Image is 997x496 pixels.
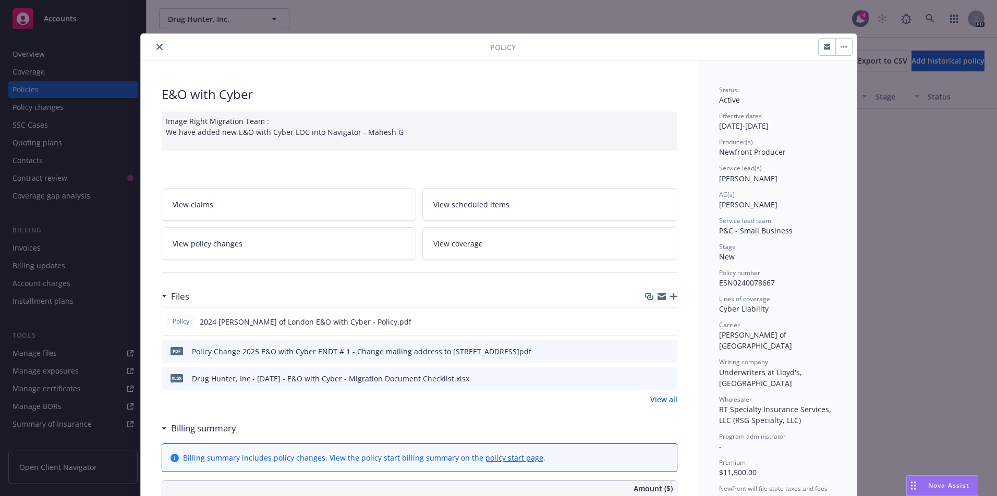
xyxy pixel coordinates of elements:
div: Billing summary includes policy changes. View the policy start billing summary on the . [183,452,545,463]
span: xlsx [171,374,183,382]
div: Files [162,290,189,303]
span: Effective dates [719,111,762,120]
span: Amount ($) [634,483,673,494]
a: View scheduled items [422,188,677,221]
div: Drag to move [907,476,920,495]
span: Carrier [719,320,740,329]
button: preview file [664,346,673,357]
span: - [719,441,722,451]
span: Newfront will file state taxes and fees [719,484,828,493]
div: Image Right Migration Team : We have added new E&O with Cyber LOC into Navigator - Mahesh G [162,111,677,151]
span: Newfront Producer [719,147,786,157]
span: Stage [719,242,736,251]
a: View claims [162,188,417,221]
a: View all [650,394,677,405]
span: Writing company [719,357,768,366]
button: preview file [664,373,673,384]
span: Status [719,85,737,94]
button: close [153,41,166,53]
button: preview file [663,316,673,327]
span: [PERSON_NAME] [719,200,777,209]
div: Drug Hunter, Inc - [DATE] - E&O with Cyber - Migration Document Checklist.xlsx [192,373,469,384]
span: Underwriters at Lloyd's, [GEOGRAPHIC_DATA] [719,367,804,388]
span: Policy number [719,268,760,277]
span: New [719,252,735,262]
span: AC(s) [719,190,735,199]
span: Nova Assist [928,481,969,490]
span: View coverage [433,238,483,249]
span: Service lead(s) [719,164,762,172]
button: download file [647,373,655,384]
button: Nova Assist [906,475,978,496]
a: policy start page [485,453,543,463]
span: [PERSON_NAME] of [GEOGRAPHIC_DATA] [719,330,792,351]
span: View policy changes [173,238,242,249]
span: ESN0240078667 [719,278,775,288]
span: Program administrator [719,432,786,441]
span: P&C - Small Business [719,226,793,235]
span: Producer(s) [719,138,753,146]
div: E&O with Cyber [162,85,677,103]
span: Policy [171,317,191,326]
span: 2024 [PERSON_NAME] of London E&O with Cyber - Policy.pdf [200,316,411,327]
h3: Billing summary [171,421,236,435]
span: RT Specialty Insurance Services, LLC (RSG Specialty, LLC) [719,404,833,425]
span: pdf [171,347,183,355]
a: View coverage [422,227,677,260]
span: Active [719,95,740,105]
span: Cyber Liability [719,304,769,314]
span: Service lead team [719,216,771,225]
a: View policy changes [162,227,417,260]
div: [DATE] - [DATE] [719,111,836,131]
span: $11,500.00 [719,467,757,477]
button: download file [647,346,655,357]
span: Wholesaler [719,395,752,404]
span: [PERSON_NAME] [719,173,777,183]
button: download file [647,316,655,327]
div: Billing summary [162,421,236,435]
span: View claims [173,199,213,210]
span: Policy [490,42,516,53]
span: View scheduled items [433,199,509,210]
h3: Files [171,290,189,303]
span: Lines of coverage [719,294,770,303]
div: Policy Change 2025 E&O with Cyber ENDT # 1 - Change mailing address to [STREET_ADDRESS]pdf [192,346,531,357]
span: Premium [719,458,746,467]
